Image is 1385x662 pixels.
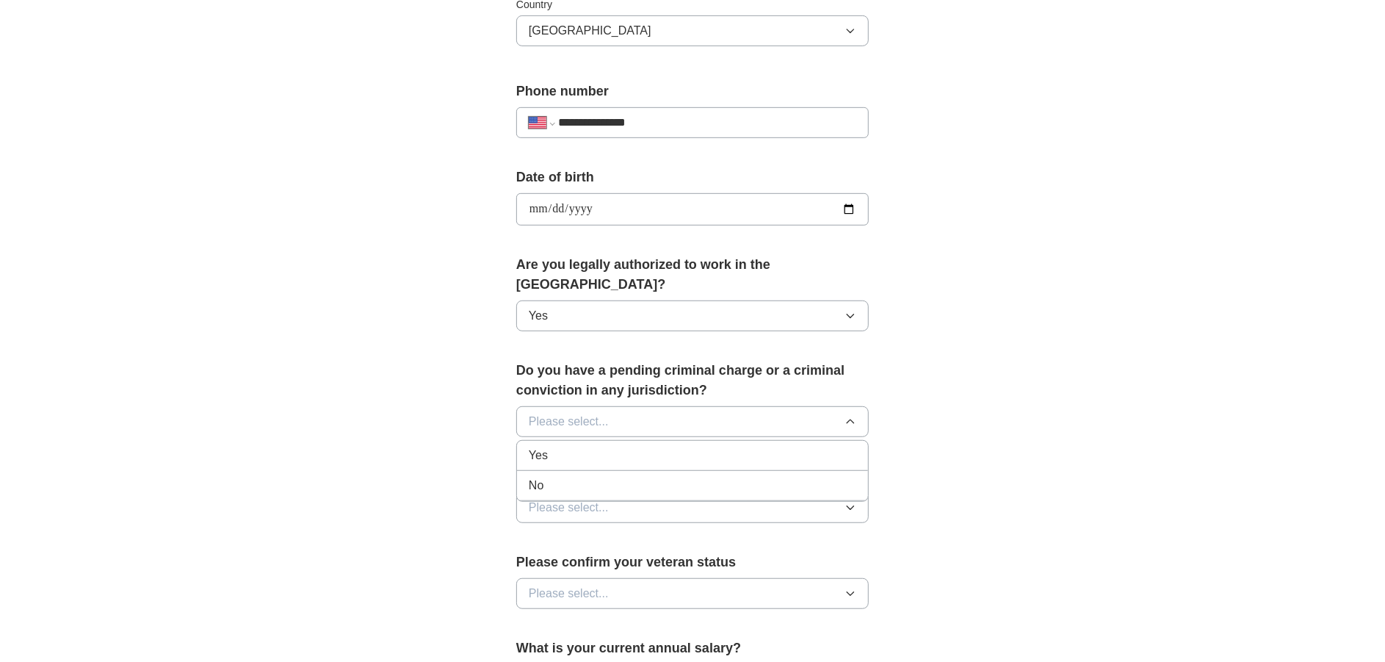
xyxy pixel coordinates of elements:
[516,168,869,187] label: Date of birth
[529,413,609,431] span: Please select...
[516,361,869,400] label: Do you have a pending criminal charge or a criminal conviction in any jurisdiction?
[516,255,869,295] label: Are you legally authorized to work in the [GEOGRAPHIC_DATA]?
[516,301,869,331] button: Yes
[516,15,869,46] button: [GEOGRAPHIC_DATA]
[516,553,869,572] label: Please confirm your veteran status
[516,578,869,609] button: Please select...
[516,492,869,523] button: Please select...
[529,477,543,494] span: No
[516,638,869,658] label: What is your current annual salary?
[529,307,548,325] span: Yes
[529,585,609,602] span: Please select...
[529,499,609,517] span: Please select...
[529,22,651,40] span: [GEOGRAPHIC_DATA]
[516,82,869,101] label: Phone number
[516,406,869,437] button: Please select...
[529,447,548,464] span: Yes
